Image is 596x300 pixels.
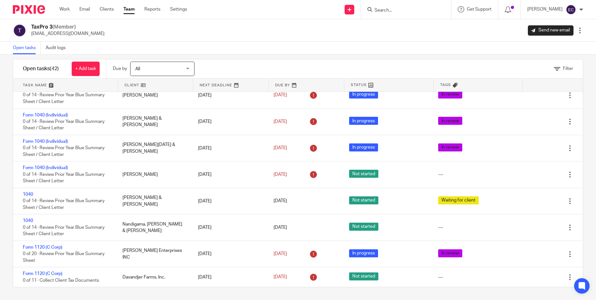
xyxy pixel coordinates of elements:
[46,42,70,54] a: Audit logs
[23,219,33,223] a: 1040
[440,82,451,88] span: Tags
[527,6,563,13] p: [PERSON_NAME]
[23,271,62,276] a: Form 1120 (C Corp)
[349,223,378,231] span: Not started
[528,25,573,36] a: Send new email
[23,225,104,236] span: 0 of 14 · Review Prior Year Blue Summary Sheet / Client Letter
[192,142,267,155] div: [DATE]
[274,275,287,279] span: [DATE]
[123,6,135,13] a: Team
[116,89,192,102] div: [PERSON_NAME]
[116,112,192,132] div: [PERSON_NAME] & [PERSON_NAME]
[116,218,192,237] div: Nandigama, [PERSON_NAME] & [PERSON_NAME]
[116,244,192,264] div: [PERSON_NAME] Enterprises INC
[374,8,432,13] input: Search
[59,6,70,13] a: Work
[349,272,378,280] span: Not started
[351,82,367,88] span: Status
[100,6,114,13] a: Clients
[438,249,462,257] span: In review
[170,6,187,13] a: Settings
[467,7,492,12] span: Get Support
[192,221,267,234] div: [DATE]
[23,113,68,117] a: Form 1040 (Individual)
[23,93,104,104] span: 0 of 14 · Review Prior Year Blue Summary Sheet / Client Letter
[192,115,267,128] div: [DATE]
[274,172,287,177] span: [DATE]
[349,117,378,125] span: In progress
[113,65,127,72] p: Due by
[349,170,378,178] span: Not started
[116,191,192,211] div: [PERSON_NAME] & [PERSON_NAME]
[192,195,267,208] div: [DATE]
[23,252,104,263] span: 0 of 20 · Review Prior Year Blue Summary Sheet
[23,119,104,131] span: 0 of 14 · Review Prior Year Blue Summary Sheet / Client Letter
[50,66,59,71] span: (42)
[438,274,443,280] div: ---
[192,271,267,284] div: [DATE]
[13,42,41,54] a: Open tasks
[23,172,104,184] span: 0 of 14 · Review Prior Year Blue Summary Sheet / Client Letter
[79,6,90,13] a: Email
[116,138,192,158] div: [PERSON_NAME][DATE] & [PERSON_NAME]
[438,117,462,125] span: In review
[192,247,267,260] div: [DATE]
[349,196,378,204] span: Not started
[13,5,45,14] img: Pixie
[23,192,33,197] a: 1040
[274,146,287,150] span: [DATE]
[438,196,479,204] span: Waiting for client
[438,143,462,151] span: In review
[274,252,287,256] span: [DATE]
[192,89,267,102] div: [DATE]
[144,6,160,13] a: Reports
[438,90,462,99] span: In review
[274,225,287,230] span: [DATE]
[274,199,287,203] span: [DATE]
[192,168,267,181] div: [DATE]
[72,62,100,76] a: + Add task
[116,271,192,284] div: Davandjer Farms, Inc.
[23,199,104,210] span: 0 of 14 · Review Prior Year Blue Summary Sheet / Client Letter
[23,245,62,250] a: Form 1120 (C Corp)
[23,65,59,72] h1: Open tasks
[135,67,140,71] span: All
[274,119,287,124] span: [DATE]
[566,4,576,15] img: svg%3E
[438,224,443,231] div: ---
[349,143,378,151] span: In progress
[116,168,192,181] div: [PERSON_NAME]
[274,93,287,98] span: [DATE]
[31,24,104,30] h2: TaxPro 3
[23,166,68,170] a: Form 1040 (Individual)
[563,66,573,71] span: Filter
[438,171,443,178] div: ---
[13,24,26,37] img: svg%3E
[31,30,104,37] p: [EMAIL_ADDRESS][DOMAIN_NAME]
[52,24,76,30] span: (Member)
[349,249,378,257] span: In progress
[349,90,378,99] span: In progress
[23,278,99,283] span: 0 of 11 · Collect Client Tax Documents
[23,146,104,157] span: 0 of 14 · Review Prior Year Blue Summary Sheet / Client Letter
[23,139,68,144] a: Form 1040 (Individual)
